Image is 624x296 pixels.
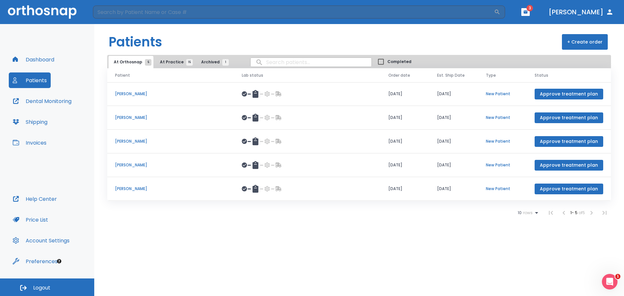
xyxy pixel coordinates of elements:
[486,162,519,168] p: New Patient
[56,258,62,264] div: Tooltip anchor
[381,130,429,153] td: [DATE]
[535,160,603,171] button: Approve treatment plan
[615,274,620,279] span: 1
[9,93,75,109] button: Dental Monitoring
[518,211,522,215] span: 10
[9,114,51,130] button: Shipping
[242,72,263,78] span: Lab status
[9,191,61,207] button: Help Center
[93,6,494,19] input: Search by Patient Name or Case #
[535,89,603,99] button: Approve treatment plan
[486,186,519,192] p: New Patient
[9,52,58,67] button: Dashboard
[437,72,465,78] span: Est. Ship Date
[546,6,616,18] button: [PERSON_NAME]
[381,177,429,201] td: [DATE]
[535,112,603,123] button: Approve treatment plan
[186,59,193,66] span: 15
[429,106,478,130] td: [DATE]
[429,153,478,177] td: [DATE]
[222,59,229,66] span: 1
[562,34,608,50] button: + Create order
[115,162,226,168] p: [PERSON_NAME]
[486,91,519,97] p: New Patient
[429,82,478,106] td: [DATE]
[387,59,411,65] span: Completed
[8,5,77,19] img: Orthosnap
[526,5,533,11] span: 3
[9,233,73,248] button: Account Settings
[381,82,429,106] td: [DATE]
[388,72,410,78] span: Order date
[429,177,478,201] td: [DATE]
[251,56,371,69] input: search
[486,72,496,78] span: Type
[160,59,189,65] span: At Practice
[115,138,226,144] p: [PERSON_NAME]
[602,274,617,290] iframe: Intercom live chat
[33,284,50,291] span: Logout
[381,106,429,130] td: [DATE]
[570,210,578,215] span: 1 - 5
[9,253,61,269] button: Preferences
[9,72,51,88] button: Patients
[115,72,130,78] span: Patient
[535,72,548,78] span: Status
[145,59,151,66] span: 5
[115,91,226,97] p: [PERSON_NAME]
[522,211,533,215] span: rows
[381,153,429,177] td: [DATE]
[115,115,226,121] p: [PERSON_NAME]
[535,136,603,147] button: Approve treatment plan
[486,115,519,121] p: New Patient
[109,56,232,68] div: tabs
[486,138,519,144] p: New Patient
[429,130,478,153] td: [DATE]
[535,184,603,194] button: Approve treatment plan
[109,32,162,52] h1: Patients
[9,212,52,227] button: Price List
[114,59,148,65] span: At Orthosnap
[201,59,226,65] span: Archived
[9,135,50,150] button: Invoices
[115,186,226,192] p: [PERSON_NAME]
[578,210,585,215] span: of 5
